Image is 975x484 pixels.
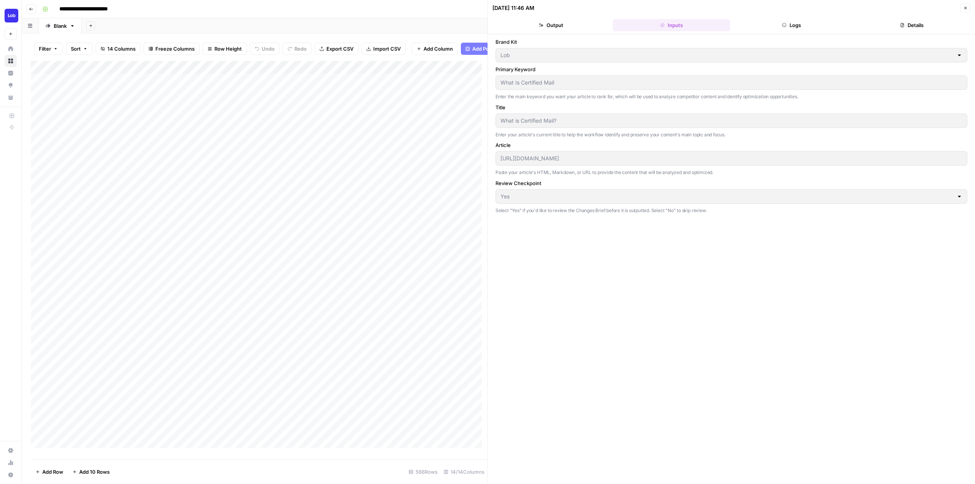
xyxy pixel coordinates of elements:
[406,466,441,478] div: 566 Rows
[155,45,195,53] span: Freeze Columns
[495,131,967,139] p: Enter your article's current title to help the workflow identify and preserve your content's main...
[500,51,953,59] input: Lob
[39,45,51,53] span: Filter
[31,466,68,478] button: Add Row
[5,55,17,67] a: Browse
[5,6,17,25] button: Workspace: Lob
[495,169,967,176] p: Paste your article's HTML, Markdown, or URL to provide the content that will be analyzed and opti...
[5,457,17,469] a: Usage
[66,43,93,55] button: Sort
[495,93,967,101] p: Enter the main keyword you want your article to rank for, which will be used to analyze competito...
[79,468,110,476] span: Add 10 Rows
[294,45,307,53] span: Redo
[262,45,275,53] span: Undo
[495,104,967,111] label: Title
[96,43,141,55] button: 14 Columns
[5,79,17,91] a: Opportunities
[107,45,136,53] span: 14 Columns
[283,43,312,55] button: Redo
[733,19,850,31] button: Logs
[250,43,280,55] button: Undo
[495,179,967,187] label: Review Checkpoint
[500,193,953,200] input: Yes
[144,43,200,55] button: Freeze Columns
[326,45,353,53] span: Export CSV
[412,43,458,55] button: Add Column
[5,9,18,22] img: Lob Logo
[492,4,534,12] div: [DATE] 11:46 AM
[373,45,401,53] span: Import CSV
[5,469,17,481] button: Help + Support
[5,43,17,55] a: Home
[495,207,967,214] p: Select "Yes" if you'd like to review the Changes Brief before it is outputted. Select "No" to ski...
[5,444,17,457] a: Settings
[495,65,967,73] label: Primary Keyword
[613,19,730,31] button: Inputs
[5,67,17,79] a: Insights
[441,466,487,478] div: 14/14 Columns
[71,45,81,53] span: Sort
[495,141,967,149] label: Article
[361,43,406,55] button: Import CSV
[424,45,453,53] span: Add Column
[472,45,514,53] span: Add Power Agent
[492,19,610,31] button: Output
[315,43,358,55] button: Export CSV
[214,45,242,53] span: Row Height
[68,466,114,478] button: Add 10 Rows
[42,468,63,476] span: Add Row
[5,91,17,104] a: Your Data
[54,22,67,30] div: Blank
[39,18,82,34] a: Blank
[853,19,970,31] button: Details
[461,43,518,55] button: Add Power Agent
[34,43,63,55] button: Filter
[495,38,967,46] label: Brand Kit
[203,43,247,55] button: Row Height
